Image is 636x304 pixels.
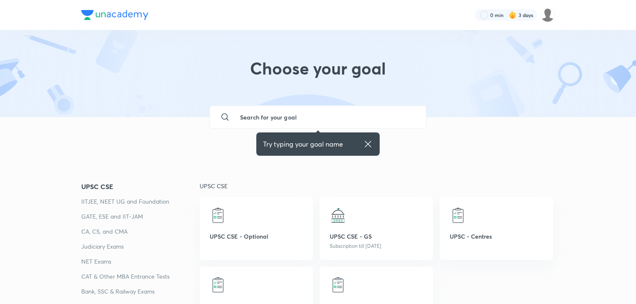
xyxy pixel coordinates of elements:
[210,207,226,224] img: UPSC CSE - Optional
[210,277,226,293] img: UPSC CSE GS Platinum
[508,11,517,19] img: streak
[330,277,346,293] img: UPSC CSE - Iconic Pro
[450,207,466,224] img: UPSC - Centres
[330,232,423,241] p: UPSC CSE - GS
[81,257,200,267] a: NET Exams
[250,58,386,88] h1: Choose your goal
[81,182,200,192] a: UPSC CSE
[81,287,200,297] a: Bank, SSC & Railway Exams
[541,8,555,22] img: Sneha
[450,232,543,241] p: UPSC - Centres
[263,139,373,149] div: Try typing your goal name
[81,10,148,20] img: Company Logo
[81,212,200,222] a: GATE, ESE and IIT-JAM
[81,242,200,252] a: Judiciary Exams
[233,106,419,128] input: Search for your goal
[330,242,423,250] p: Subscription till [DATE]
[330,207,346,224] img: UPSC CSE - GS
[210,232,303,241] p: UPSC CSE - Optional
[81,272,200,282] a: CAT & Other MBA Entrance Tests
[200,182,555,190] p: UPSC CSE
[81,197,200,207] a: IITJEE, NEET UG and Foundation
[81,227,200,237] a: CA, CS, and CMA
